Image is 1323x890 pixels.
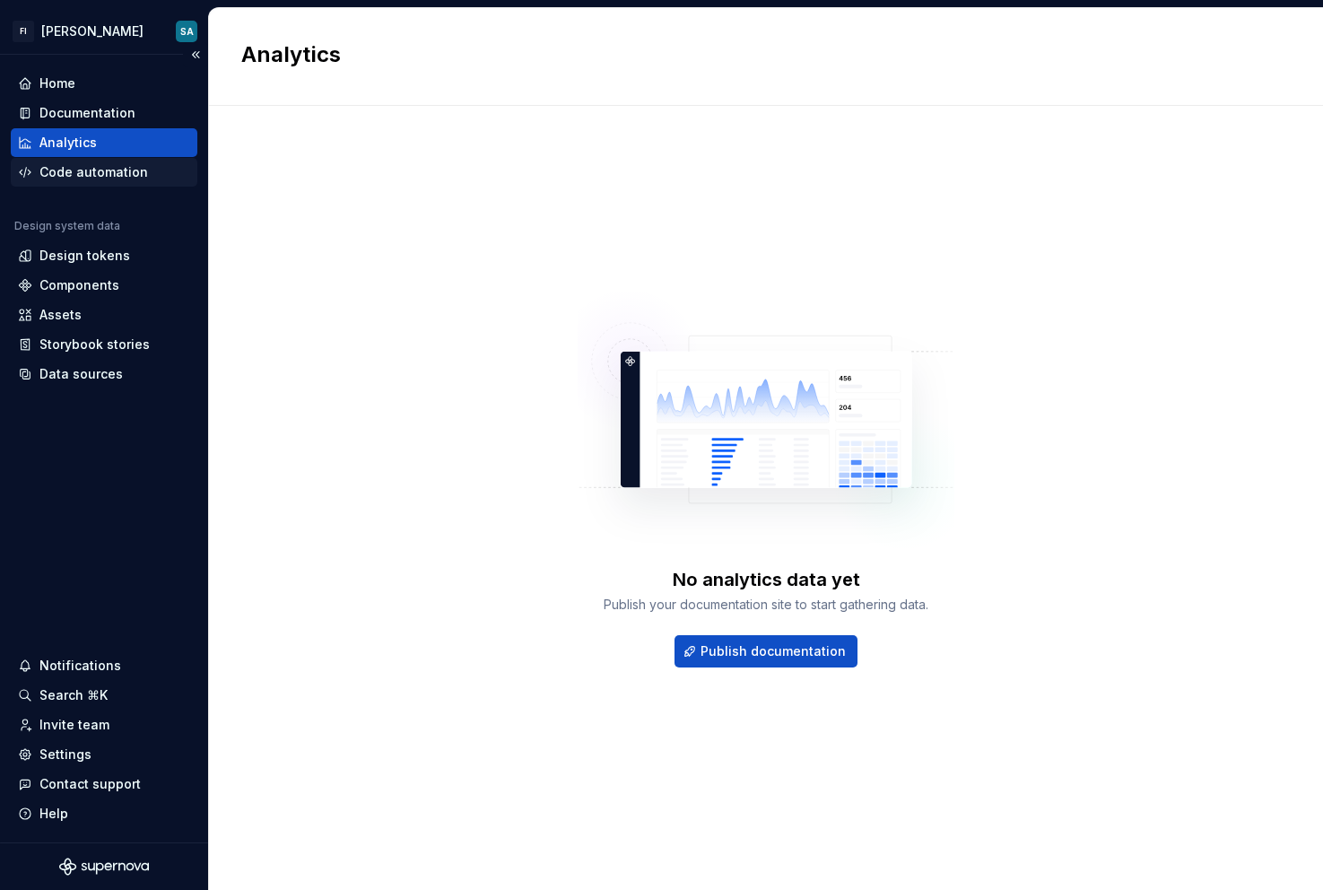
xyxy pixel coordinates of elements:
div: Settings [39,746,91,763]
div: Search ⌘K [39,686,108,704]
a: Documentation [11,99,197,127]
button: Help [11,799,197,828]
button: Contact support [11,770,197,798]
div: Invite team [39,716,109,734]
div: FI [13,21,34,42]
button: FI[PERSON_NAME]SA [4,12,205,50]
div: Publish your documentation site to start gathering data. [604,596,928,614]
div: Components [39,276,119,294]
div: Design tokens [39,247,130,265]
button: Publish documentation [675,635,857,667]
span: Publish documentation [701,642,846,660]
div: No analytics data yet [673,567,860,592]
div: Contact support [39,775,141,793]
div: Documentation [39,104,135,122]
a: Design tokens [11,241,197,270]
a: Assets [11,301,197,329]
div: Analytics [39,134,97,152]
h2: Analytics [241,40,1269,69]
a: Invite team [11,711,197,739]
div: Design system data [14,219,120,233]
div: [PERSON_NAME] [41,22,144,40]
div: SA [180,24,194,39]
div: Home [39,74,75,92]
button: Collapse sidebar [183,42,208,67]
div: Data sources [39,365,123,383]
svg: Supernova Logo [59,858,149,876]
a: Code automation [11,158,197,187]
div: Help [39,805,68,823]
button: Notifications [11,651,197,680]
a: Storybook stories [11,330,197,359]
a: Settings [11,740,197,769]
a: Components [11,271,197,300]
div: Notifications [39,657,121,675]
div: Assets [39,306,82,324]
a: Analytics [11,128,197,157]
a: Home [11,69,197,98]
div: Code automation [39,163,148,181]
div: Storybook stories [39,336,150,353]
button: Search ⌘K [11,681,197,710]
a: Data sources [11,360,197,388]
